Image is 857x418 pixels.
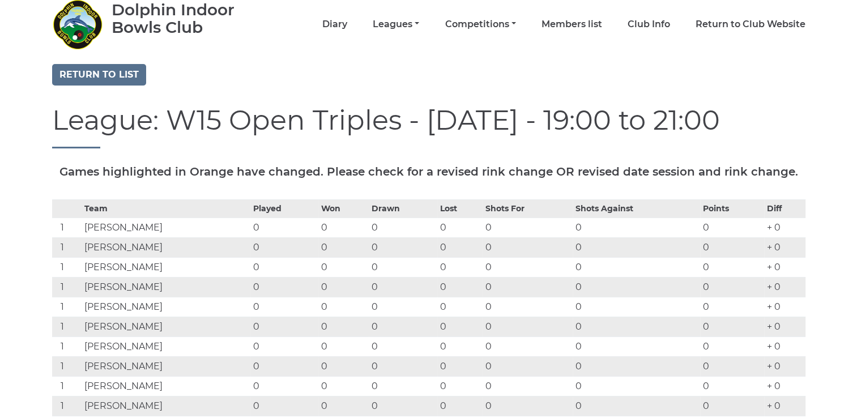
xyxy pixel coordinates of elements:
[52,277,82,297] td: 1
[52,257,82,277] td: 1
[696,18,805,31] a: Return to Club Website
[628,18,670,31] a: Club Info
[483,199,573,217] th: Shots For
[318,376,369,396] td: 0
[52,376,82,396] td: 1
[369,376,437,396] td: 0
[250,376,319,396] td: 0
[250,237,319,257] td: 0
[437,257,483,277] td: 0
[700,376,764,396] td: 0
[573,317,700,336] td: 0
[483,336,573,356] td: 0
[52,64,146,86] a: Return to list
[82,237,250,257] td: [PERSON_NAME]
[322,18,347,31] a: Diary
[437,376,483,396] td: 0
[373,18,419,31] a: Leagues
[437,336,483,356] td: 0
[250,396,319,416] td: 0
[437,396,483,416] td: 0
[700,297,764,317] td: 0
[250,257,319,277] td: 0
[82,336,250,356] td: [PERSON_NAME]
[700,317,764,336] td: 0
[318,396,369,416] td: 0
[82,356,250,376] td: [PERSON_NAME]
[318,297,369,317] td: 0
[369,277,437,297] td: 0
[250,199,319,217] th: Played
[52,105,805,148] h1: League: W15 Open Triples - [DATE] - 19:00 to 21:00
[318,317,369,336] td: 0
[700,257,764,277] td: 0
[52,336,82,356] td: 1
[82,376,250,396] td: [PERSON_NAME]
[369,396,437,416] td: 0
[369,257,437,277] td: 0
[82,199,250,217] th: Team
[369,336,437,356] td: 0
[483,257,573,277] td: 0
[483,396,573,416] td: 0
[437,356,483,376] td: 0
[700,277,764,297] td: 0
[764,317,805,336] td: + 0
[700,199,764,217] th: Points
[318,336,369,356] td: 0
[437,277,483,297] td: 0
[573,217,700,237] td: 0
[700,217,764,237] td: 0
[437,317,483,336] td: 0
[250,277,319,297] td: 0
[437,297,483,317] td: 0
[573,257,700,277] td: 0
[437,199,483,217] th: Lost
[250,317,319,336] td: 0
[700,336,764,356] td: 0
[82,297,250,317] td: [PERSON_NAME]
[483,277,573,297] td: 0
[573,376,700,396] td: 0
[52,217,82,237] td: 1
[52,297,82,317] td: 1
[573,396,700,416] td: 0
[369,237,437,257] td: 0
[445,18,515,31] a: Competitions
[82,277,250,297] td: [PERSON_NAME]
[369,356,437,376] td: 0
[250,217,319,237] td: 0
[764,297,805,317] td: + 0
[318,257,369,277] td: 0
[318,199,369,217] th: Won
[483,217,573,237] td: 0
[318,356,369,376] td: 0
[250,297,319,317] td: 0
[483,237,573,257] td: 0
[250,356,319,376] td: 0
[52,165,805,178] h5: Games highlighted in Orange have changed. Please check for a revised rink change OR revised date ...
[82,396,250,416] td: [PERSON_NAME]
[483,356,573,376] td: 0
[369,317,437,336] td: 0
[700,396,764,416] td: 0
[764,356,805,376] td: + 0
[700,237,764,257] td: 0
[318,277,369,297] td: 0
[52,396,82,416] td: 1
[764,277,805,297] td: + 0
[483,317,573,336] td: 0
[573,356,700,376] td: 0
[764,199,805,217] th: Diff
[700,356,764,376] td: 0
[369,297,437,317] td: 0
[52,237,82,257] td: 1
[483,376,573,396] td: 0
[82,257,250,277] td: [PERSON_NAME]
[82,317,250,336] td: [PERSON_NAME]
[437,237,483,257] td: 0
[542,18,602,31] a: Members list
[764,336,805,356] td: + 0
[250,336,319,356] td: 0
[318,237,369,257] td: 0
